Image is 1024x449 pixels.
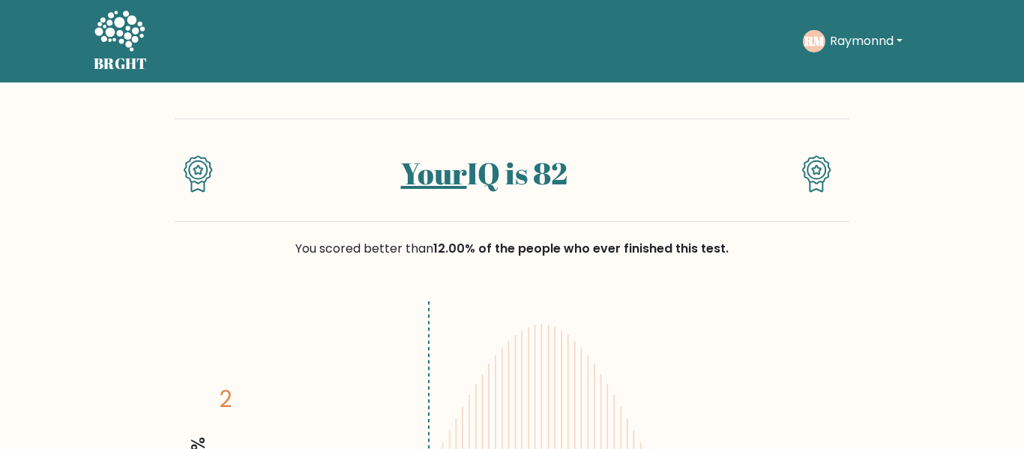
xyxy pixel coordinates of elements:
button: Raymonnd [825,31,907,51]
a: Your [401,153,467,193]
a: BRGHT [94,6,148,76]
text: RM [804,32,825,49]
h5: BRGHT [94,55,148,73]
span: 12.00% of the people who ever finished this test. [433,240,729,257]
div: You scored better than [175,240,849,258]
h1: IQ is 82 [240,155,728,191]
tspan: 2 [219,384,232,415]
